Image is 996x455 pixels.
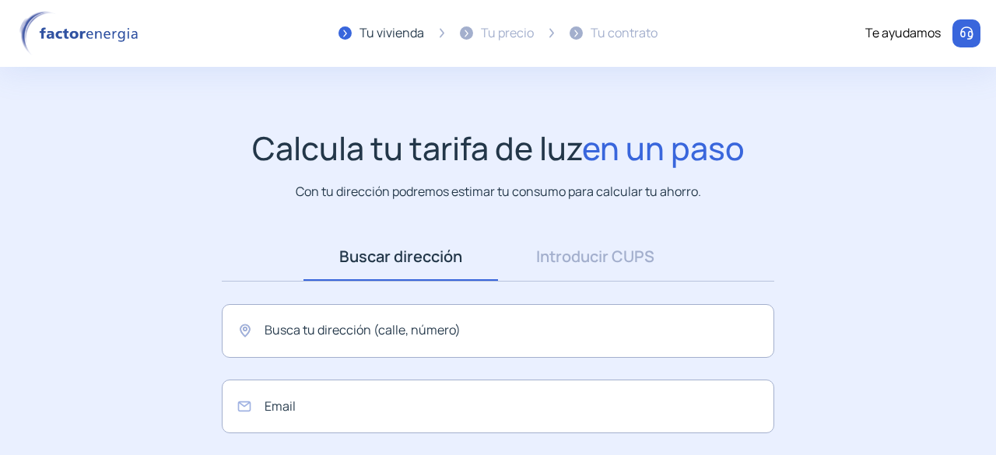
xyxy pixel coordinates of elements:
span: en un paso [582,126,745,170]
a: Introducir CUPS [498,233,693,281]
div: Tu precio [481,23,534,44]
img: logo factor [16,11,148,56]
p: Con tu dirección podremos estimar tu consumo para calcular tu ahorro. [296,182,701,201]
a: Buscar dirección [303,233,498,281]
h1: Calcula tu tarifa de luz [252,129,745,167]
img: llamar [959,26,974,41]
div: Te ayudamos [865,23,941,44]
div: Tu vivienda [359,23,424,44]
div: Tu contrato [591,23,658,44]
